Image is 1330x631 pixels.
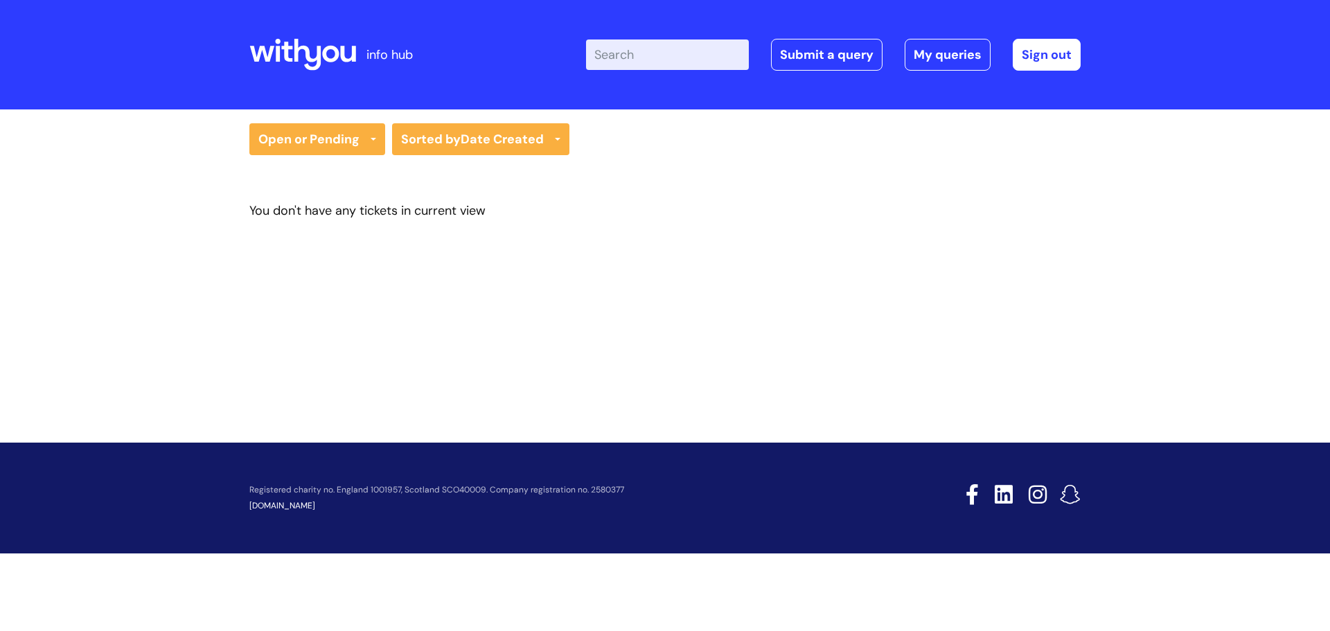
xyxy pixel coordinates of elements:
b: Date Created [461,131,544,148]
a: My queries [905,39,991,71]
div: | - [586,39,1081,71]
p: info hub [366,44,413,66]
a: Open or Pending [249,123,385,155]
a: Submit a query [771,39,883,71]
a: Sorted byDate Created [392,123,569,155]
a: Sign out [1013,39,1081,71]
a: [DOMAIN_NAME] [249,500,315,511]
div: You don't have any tickets in current view [249,199,1081,222]
input: Search [586,39,749,70]
p: Registered charity no. England 1001957, Scotland SCO40009. Company registration no. 2580377 [249,486,867,495]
